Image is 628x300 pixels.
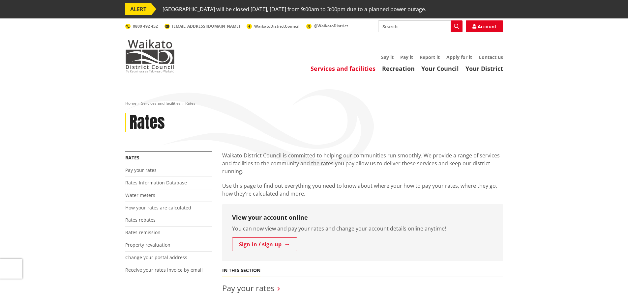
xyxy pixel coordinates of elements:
[125,154,139,161] a: Rates
[465,65,503,72] a: Your District
[421,65,459,72] a: Your Council
[133,23,158,29] span: 0800 492 452
[125,3,151,15] span: ALERT
[125,167,157,173] a: Pay your rates
[479,54,503,60] a: Contact us
[185,100,195,106] span: Rates
[420,54,440,60] a: Report it
[125,40,175,72] img: Waikato District Council - Te Kaunihera aa Takiwaa o Waikato
[141,100,181,106] a: Services and facilities
[125,205,191,211] a: How your rates are calculated
[254,23,300,29] span: WaikatoDistrictCouncil
[222,283,274,293] a: Pay your rates
[125,254,187,260] a: Change your postal address
[125,101,503,106] nav: breadcrumb
[125,179,187,186] a: Rates Information Database
[446,54,472,60] a: Apply for it
[222,268,260,273] h5: In this section
[125,267,203,273] a: Receive your rates invoice by email
[247,23,300,29] a: WaikatoDistrictCouncil
[466,20,503,32] a: Account
[382,65,415,72] a: Recreation
[164,23,240,29] a: [EMAIL_ADDRESS][DOMAIN_NAME]
[232,225,493,232] p: You can now view and pay your rates and change your account details online anytime!
[222,182,503,198] p: Use this page to find out everything you need to know about where your how to pay your rates, whe...
[232,237,297,251] a: Sign-in / sign-up
[125,217,156,223] a: Rates rebates
[311,65,375,72] a: Services and facilities
[232,214,493,221] h3: View your account online
[400,54,413,60] a: Pay it
[125,242,170,248] a: Property revaluation
[125,23,158,29] a: 0800 492 452
[125,229,161,235] a: Rates remission
[306,23,348,29] a: @WaikatoDistrict
[314,23,348,29] span: @WaikatoDistrict
[381,54,394,60] a: Say it
[222,151,503,175] p: Waikato District Council is committed to helping our communities run smoothly. We provide a range...
[125,100,136,106] a: Home
[125,192,155,198] a: Water meters
[172,23,240,29] span: [EMAIL_ADDRESS][DOMAIN_NAME]
[378,20,463,32] input: Search input
[130,113,165,132] h1: Rates
[163,3,426,15] span: [GEOGRAPHIC_DATA] will be closed [DATE], [DATE] from 9:00am to 3:00pm due to a planned power outage.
